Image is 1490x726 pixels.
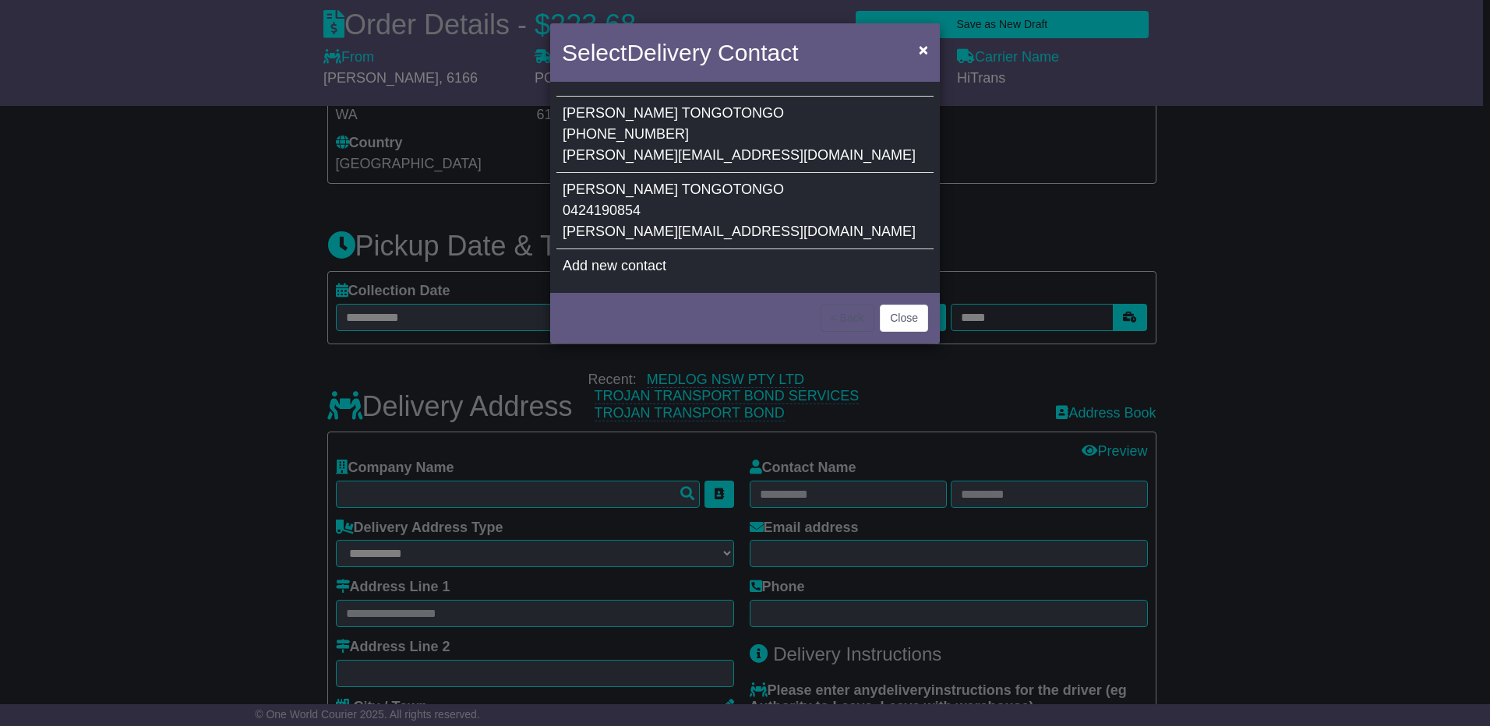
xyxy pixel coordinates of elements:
[562,35,798,70] h4: Select
[563,126,689,142] span: [PHONE_NUMBER]
[563,203,641,218] span: 0424190854
[563,258,666,273] span: Add new contact
[880,305,928,332] button: Close
[563,181,678,197] span: [PERSON_NAME]
[563,147,916,163] span: [PERSON_NAME][EMAIL_ADDRESS][DOMAIN_NAME]
[821,305,874,332] button: < Back
[627,40,711,65] span: Delivery
[911,33,936,65] button: Close
[563,105,678,121] span: [PERSON_NAME]
[682,181,784,197] span: TONGOTONGO
[919,41,928,58] span: ×
[682,105,784,121] span: TONGOTONGO
[718,40,798,65] span: Contact
[563,224,916,239] span: [PERSON_NAME][EMAIL_ADDRESS][DOMAIN_NAME]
